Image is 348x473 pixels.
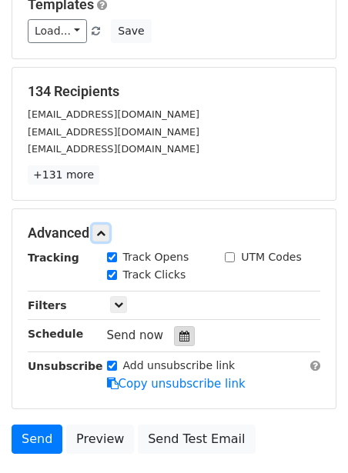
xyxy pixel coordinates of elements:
[28,19,87,43] a: Load...
[28,299,67,311] strong: Filters
[28,225,320,241] h5: Advanced
[28,143,199,155] small: [EMAIL_ADDRESS][DOMAIN_NAME]
[28,328,83,340] strong: Schedule
[123,267,186,283] label: Track Clicks
[271,399,348,473] iframe: Chat Widget
[28,126,199,138] small: [EMAIL_ADDRESS][DOMAIN_NAME]
[111,19,151,43] button: Save
[28,83,320,100] h5: 134 Recipients
[241,249,301,265] label: UTM Codes
[12,425,62,454] a: Send
[107,377,246,391] a: Copy unsubscribe link
[28,360,103,372] strong: Unsubscribe
[28,108,199,120] small: [EMAIL_ADDRESS][DOMAIN_NAME]
[123,358,236,374] label: Add unsubscribe link
[123,249,189,265] label: Track Opens
[107,328,164,342] span: Send now
[28,165,99,185] a: +131 more
[28,251,79,264] strong: Tracking
[138,425,255,454] a: Send Test Email
[66,425,134,454] a: Preview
